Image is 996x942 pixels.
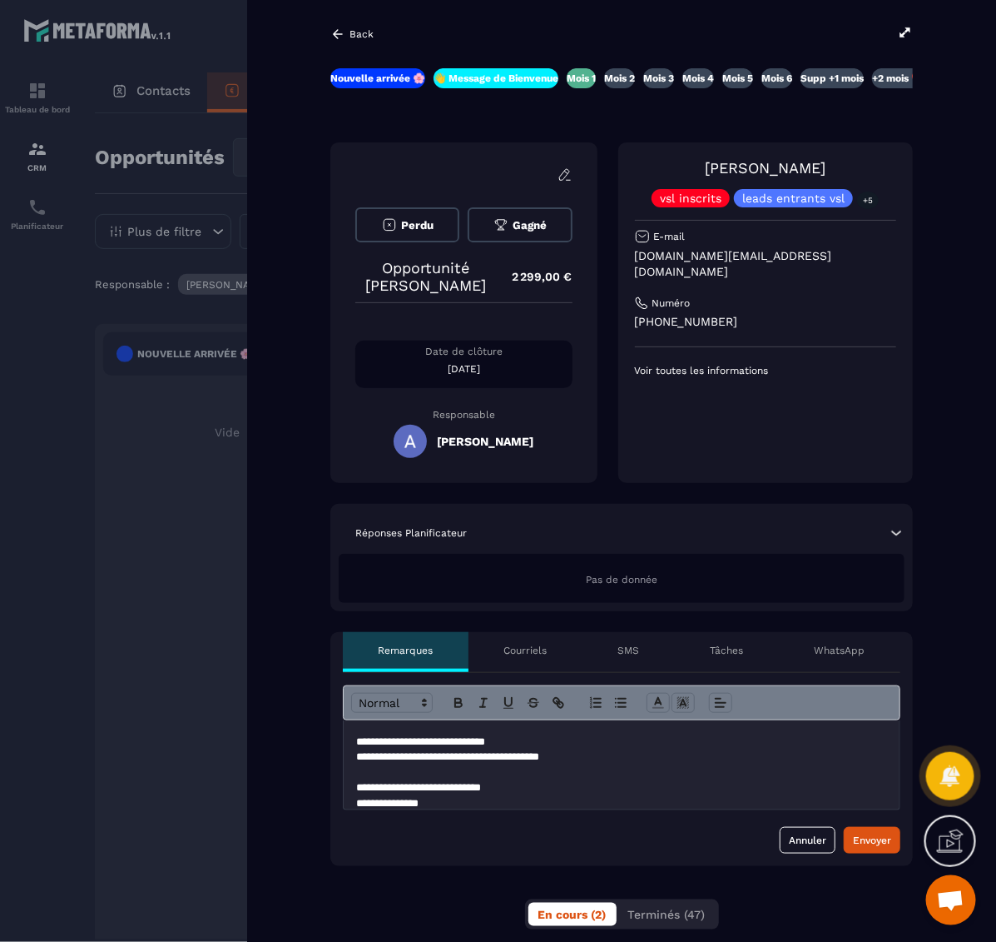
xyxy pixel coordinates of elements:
[742,192,845,204] p: leads entrants vsl
[496,261,572,293] p: 2 299,00 €
[654,230,686,243] p: E-mail
[844,827,900,854] button: Envoyer
[513,219,547,232] span: Gagné
[705,159,825,177] a: [PERSON_NAME]
[635,248,896,280] p: [DOMAIN_NAME][EMAIL_ADDRESS][DOMAIN_NAME]
[853,832,891,849] div: Envoyer
[355,207,459,242] button: Perdu
[355,345,572,358] p: Date de clôture
[538,908,607,921] span: En cours (2)
[437,435,533,448] h5: [PERSON_NAME]
[355,409,572,421] p: Responsable
[815,644,865,657] p: WhatsApp
[660,192,721,204] p: vsl inscrits
[468,207,572,242] button: Gagné
[618,903,716,926] button: Terminés (47)
[586,574,657,586] span: Pas de donnée
[635,364,896,377] p: Voir toutes les informations
[652,297,691,310] p: Numéro
[355,362,572,376] p: [DATE]
[628,908,706,921] span: Terminés (47)
[355,259,496,294] p: Opportunité [PERSON_NAME]
[857,192,879,209] p: +5
[355,526,467,540] p: Réponses Planificateur
[780,827,835,854] button: Annuler
[618,644,640,657] p: SMS
[401,219,434,232] span: Perdu
[926,875,976,925] a: Ouvrir le chat
[504,644,548,657] p: Courriels
[711,644,744,657] p: Tâches
[635,314,896,330] p: [PHONE_NUMBER]
[379,644,434,657] p: Remarques
[528,903,617,926] button: En cours (2)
